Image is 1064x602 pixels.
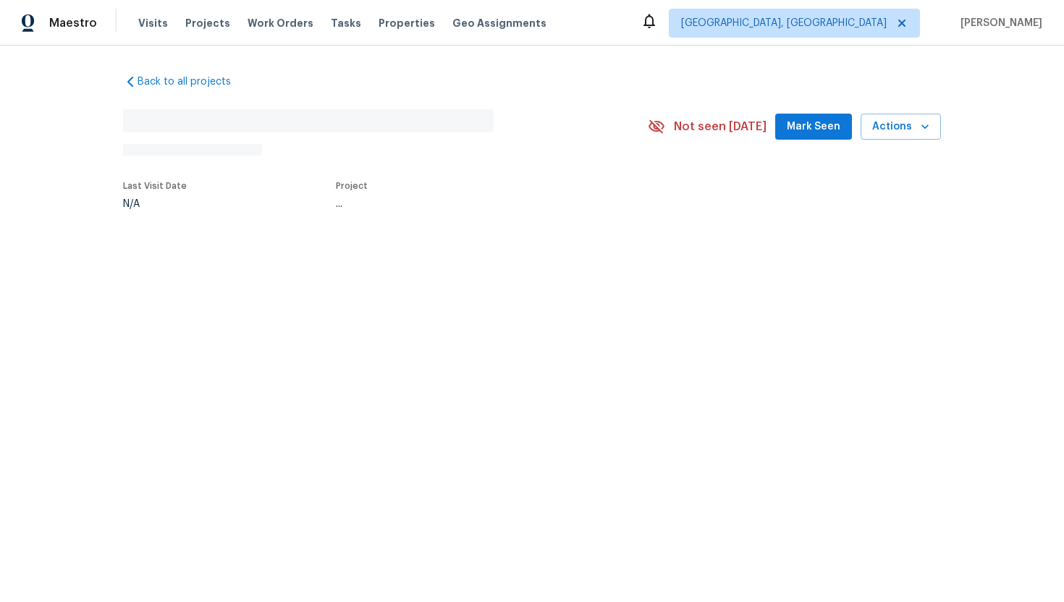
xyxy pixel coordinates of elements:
span: Mark Seen [787,118,840,136]
span: Last Visit Date [123,182,187,190]
button: Mark Seen [775,114,852,140]
span: Projects [185,16,230,30]
span: Geo Assignments [452,16,546,30]
span: Work Orders [248,16,313,30]
span: Tasks [331,18,361,28]
span: Visits [138,16,168,30]
button: Actions [861,114,941,140]
span: [GEOGRAPHIC_DATA], [GEOGRAPHIC_DATA] [681,16,887,30]
a: Back to all projects [123,75,262,89]
span: Not seen [DATE] [674,119,767,134]
span: Properties [379,16,435,30]
span: Maestro [49,16,97,30]
div: N/A [123,199,187,209]
span: Actions [872,118,929,136]
div: ... [336,199,614,209]
span: Project [336,182,368,190]
span: [PERSON_NAME] [955,16,1042,30]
